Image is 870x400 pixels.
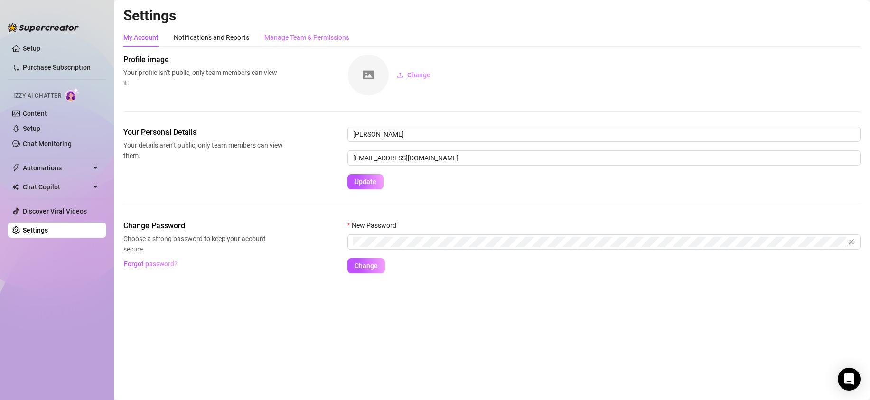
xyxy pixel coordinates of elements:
[12,184,19,190] img: Chat Copilot
[123,127,283,138] span: Your Personal Details
[174,32,249,43] div: Notifications and Reports
[23,140,72,148] a: Chat Monitoring
[123,67,283,88] span: Your profile isn’t public, only team members can view it.
[355,262,378,270] span: Change
[23,160,90,176] span: Automations
[838,368,861,391] div: Open Intercom Messenger
[23,110,47,117] a: Content
[347,150,861,166] input: Enter new email
[348,55,389,95] img: square-placeholder.png
[123,220,283,232] span: Change Password
[123,256,178,271] button: Forgot password?
[23,125,40,132] a: Setup
[347,220,402,231] label: New Password
[397,72,403,78] span: upload
[123,7,861,25] h2: Settings
[355,178,376,186] span: Update
[12,164,20,172] span: thunderbolt
[23,226,48,234] a: Settings
[123,140,283,161] span: Your details aren’t public, only team members can view them.
[23,60,99,75] a: Purchase Subscription
[264,32,349,43] div: Manage Team & Permissions
[123,233,283,254] span: Choose a strong password to keep your account secure.
[23,207,87,215] a: Discover Viral Videos
[23,179,90,195] span: Chat Copilot
[347,127,861,142] input: Enter name
[23,45,40,52] a: Setup
[347,174,384,189] button: Update
[65,88,80,102] img: AI Chatter
[347,258,385,273] button: Change
[13,92,61,101] span: Izzy AI Chatter
[407,71,430,79] span: Change
[848,239,855,245] span: eye-invisible
[124,260,178,268] span: Forgot password?
[389,67,438,83] button: Change
[353,237,846,247] input: New Password
[8,23,79,32] img: logo-BBDzfeDw.svg
[123,54,283,65] span: Profile image
[123,32,159,43] div: My Account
